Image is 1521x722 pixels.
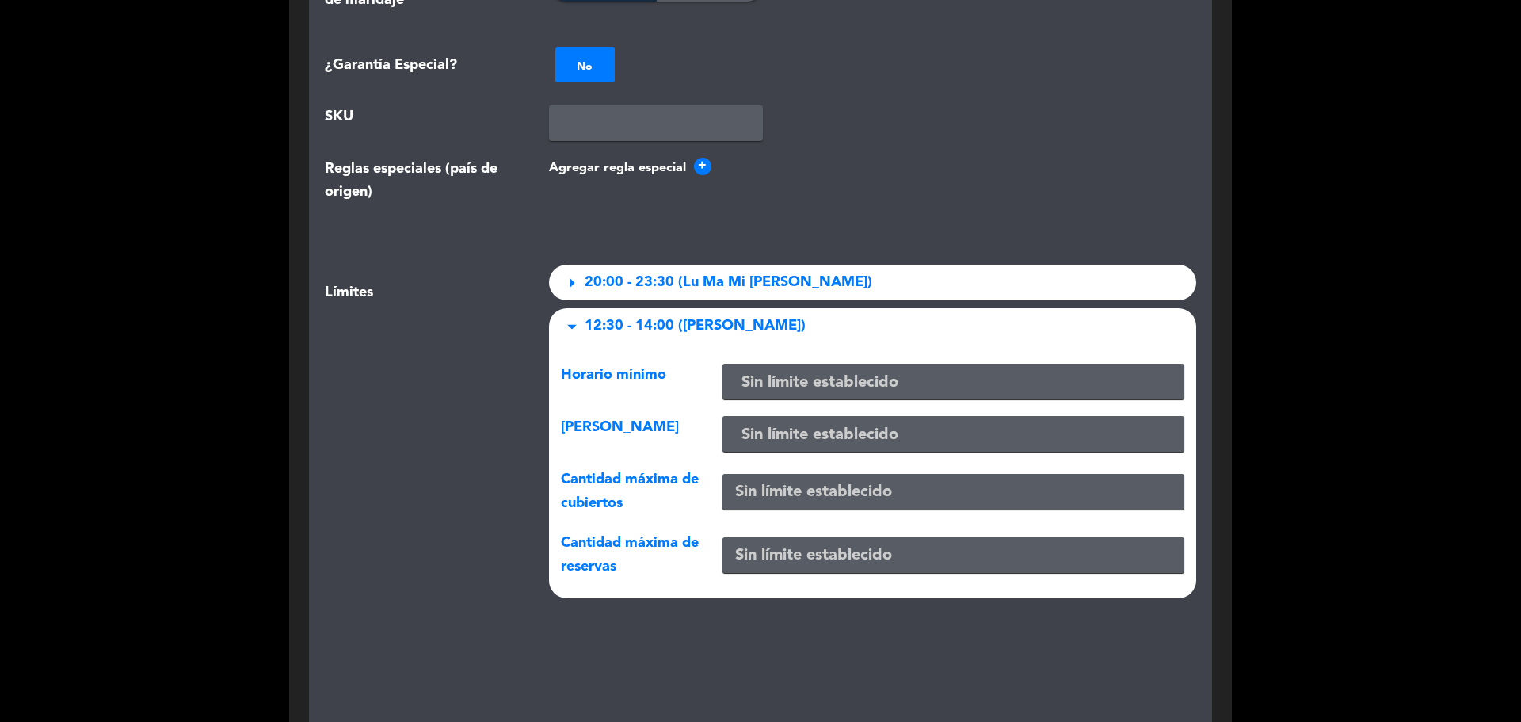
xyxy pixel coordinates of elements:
span: Cantidad máxima de reservas [561,536,699,573]
span: Horario mínimo [561,368,666,382]
span: arrow_right [561,272,583,294]
span: Cantidad máxima de cubiertos [561,472,699,510]
span: 20:00 - 23:30 (Lu Ma Mi [PERSON_NAME]) [585,271,872,294]
input: Sin límite establecido [722,537,1184,573]
button: Agregar regla especial+ [549,158,1197,178]
span: Límites [325,281,373,606]
span: 12:30 - 14:00 ([PERSON_NAME]) [585,315,806,338]
input: Sin límite establecido [722,474,1184,510]
span: + [694,158,711,175]
span: ¿Garantía Especial? [325,54,457,77]
span: SKU [325,105,353,130]
span: [PERSON_NAME] [561,420,679,434]
span: Reglas especiales (país de origen) [325,158,525,204]
span: arrow_drop_down [561,315,583,338]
